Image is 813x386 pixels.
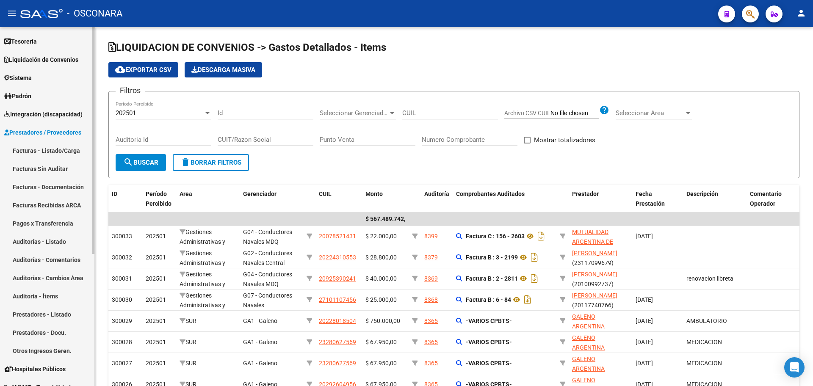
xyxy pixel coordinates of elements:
[112,317,132,324] span: 300029
[529,272,540,285] i: Descargar documento
[686,360,722,367] span: MEDICACION
[424,316,438,326] div: 8365
[4,364,66,374] span: Hospitales Públicos
[536,229,547,243] i: Descargar documento
[112,339,132,345] span: 300028
[4,91,31,101] span: Padrón
[67,4,122,23] span: - OSCONARA
[466,233,525,240] strong: Factura C : 156 - 2603
[112,296,132,303] span: 300030
[185,62,262,77] button: Descarga Masiva
[180,250,225,276] span: Gestiones Administrativas y Otros
[142,185,176,213] datatable-header-cell: Período Percibido
[243,229,292,245] span: G04 - Conductores Navales MDQ
[319,254,356,261] span: 20224310553
[686,317,727,324] span: AMBULATORIO
[632,185,683,213] datatable-header-cell: Fecha Prestación
[572,292,617,299] span: [PERSON_NAME]
[243,317,277,324] span: GA1 - Galeno
[185,317,196,324] span: SUR
[108,41,386,53] span: LIQUIDACION DE CONVENIOS -> Gastos Detallados - Items
[112,254,132,261] span: 300032
[123,157,133,167] mat-icon: search
[572,291,629,309] div: (20117740766)
[424,253,438,262] div: 8379
[123,159,158,166] span: Buscar
[146,275,166,282] span: 202501
[534,135,595,145] span: Mostrar totalizadores
[365,215,412,222] span: $ 567.489.742,04
[466,296,511,303] strong: Factura B : 6 - 84
[686,275,733,282] span: renovacion libreta
[180,157,191,167] mat-icon: delete
[115,64,125,74] mat-icon: cloud_download
[185,339,196,345] span: SUR
[4,128,81,137] span: Prestadores / Proveedores
[315,185,362,213] datatable-header-cell: CUIL
[686,339,722,345] span: MEDICACION
[4,55,78,64] span: Liquidación de Convenios
[112,190,117,197] span: ID
[572,270,629,287] div: (20100992737)
[108,185,142,213] datatable-header-cell: ID
[572,356,628,382] span: GALENO ARGENTINA SOCIEDAD ANONIMA
[750,190,782,207] span: Comentario Operador
[522,293,533,306] i: Descargar documento
[112,275,132,282] span: 300031
[784,357,805,378] div: Open Intercom Messenger
[320,109,388,117] span: Seleccionar Gerenciador
[529,251,540,264] i: Descargar documento
[319,360,356,367] span: 23280627569
[636,339,653,345] span: [DATE]
[7,8,17,18] mat-icon: menu
[424,274,438,284] div: 8369
[365,254,397,261] span: $ 28.800,00
[243,271,292,287] span: G04 - Conductores Navales MDQ
[365,190,383,197] span: Monto
[185,360,196,367] span: SUR
[243,360,277,367] span: GA1 - Galeno
[636,317,653,324] span: [DATE]
[243,190,277,197] span: Gerenciador
[636,190,665,207] span: Fecha Prestación
[319,317,356,324] span: 20228018504
[550,110,599,117] input: Archivo CSV CUIL
[424,337,438,347] div: 8365
[572,333,629,351] div: (30522428163)
[243,250,292,266] span: G02 - Conductores Navales Central
[572,248,629,266] div: (23117099679)
[112,233,132,240] span: 300033
[466,317,512,324] strong: -VARIOS CPBTS-
[572,313,628,339] span: GALENO ARGENTINA SOCIEDAD ANONIMA
[365,233,397,240] span: $ 22.000,00
[424,295,438,305] div: 8368
[116,154,166,171] button: Buscar
[466,360,512,367] strong: -VARIOS CPBTS-
[365,339,397,345] span: $ 67.950,00
[365,360,397,367] span: $ 67.950,00
[185,62,262,77] app-download-masive: Descarga masiva de comprobantes (adjuntos)
[466,339,512,345] strong: -VARIOS CPBTS-
[146,190,171,207] span: Período Percibido
[146,233,166,240] span: 202501
[319,190,332,197] span: CUIL
[686,190,718,197] span: Descripción
[365,317,400,324] span: $ 750.000,00
[616,109,684,117] span: Seleccionar Area
[243,339,277,345] span: GA1 - Galeno
[115,66,171,74] span: Exportar CSV
[240,185,303,213] datatable-header-cell: Gerenciador
[599,105,609,115] mat-icon: help
[362,185,409,213] datatable-header-cell: Monto
[146,360,166,367] span: 202501
[180,271,225,297] span: Gestiones Administrativas y Otros
[112,360,132,367] span: 300027
[421,185,453,213] datatable-header-cell: Auditoría
[453,185,556,213] datatable-header-cell: Comprobantes Auditados
[146,254,166,261] span: 202501
[424,190,449,197] span: Auditoría
[572,334,628,361] span: GALENO ARGENTINA SOCIEDAD ANONIMA
[191,66,255,74] span: Descarga Masiva
[146,317,166,324] span: 202501
[636,233,653,240] span: [DATE]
